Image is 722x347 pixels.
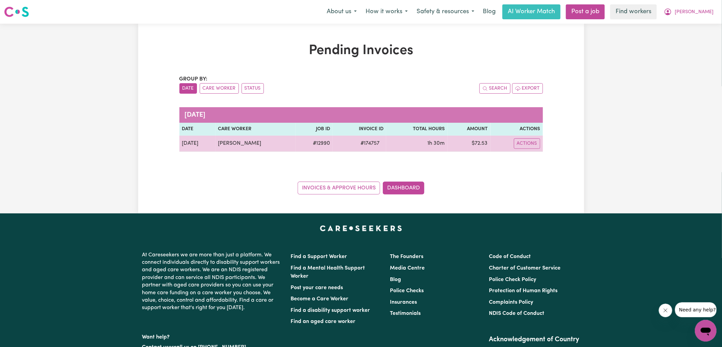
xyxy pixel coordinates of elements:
a: Police Checks [390,288,424,294]
h1: Pending Invoices [179,43,543,59]
p: At Careseekers we are more than just a platform. We connect individuals directly to disability su... [142,249,283,315]
th: Total Hours [386,123,447,136]
a: Dashboard [383,182,424,194]
td: [DATE] [179,136,216,152]
a: Careseekers home page [320,226,402,231]
a: AI Worker Match [502,4,561,19]
a: Code of Conduct [489,254,531,259]
iframe: Close message [659,304,672,317]
img: Careseekers logo [4,6,29,18]
a: Post a job [566,4,605,19]
th: Actions [491,123,543,136]
th: Date [179,123,216,136]
a: Charter of Customer Service [489,265,561,271]
a: Become a Care Worker [291,296,349,302]
a: Careseekers logo [4,4,29,20]
button: Export [512,83,543,94]
a: Find a Mental Health Support Worker [291,265,365,279]
a: Insurances [390,300,417,305]
iframe: Button to launch messaging window [695,320,717,342]
a: Testimonials [390,311,421,316]
a: NDIS Code of Conduct [489,311,544,316]
button: sort invoices by date [179,83,197,94]
p: Want help? [142,331,283,341]
a: Complaints Policy [489,300,533,305]
th: Job ID [296,123,333,136]
th: Amount [448,123,491,136]
button: How it works [361,5,412,19]
button: Search [479,83,511,94]
a: Invoices & Approve Hours [298,182,380,194]
button: My Account [659,5,718,19]
a: Find a disability support worker [291,308,370,313]
span: Group by: [179,76,208,82]
th: Care Worker [216,123,296,136]
a: Find a Support Worker [291,254,347,259]
a: Post your care needs [291,285,343,291]
caption: [DATE] [179,107,543,123]
a: Find an aged care worker [291,319,356,324]
button: sort invoices by paid status [242,83,264,94]
button: About us [322,5,361,19]
iframe: Message from company [675,302,717,317]
span: 1 hour 30 minutes [428,141,445,146]
button: Safety & resources [412,5,479,19]
td: # 12990 [296,136,333,152]
td: $ 72.53 [448,136,491,152]
a: The Founders [390,254,423,259]
a: Blog [479,4,500,19]
a: Police Check Policy [489,277,536,282]
a: Protection of Human Rights [489,288,557,294]
span: # 174757 [356,139,383,147]
a: Find workers [610,4,657,19]
span: [PERSON_NAME] [675,8,714,16]
button: Actions [514,138,540,149]
a: Media Centre [390,265,425,271]
td: [PERSON_NAME] [216,136,296,152]
th: Invoice ID [333,123,386,136]
h2: Acknowledgement of Country [489,336,580,344]
a: Blog [390,277,401,282]
button: sort invoices by care worker [200,83,239,94]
